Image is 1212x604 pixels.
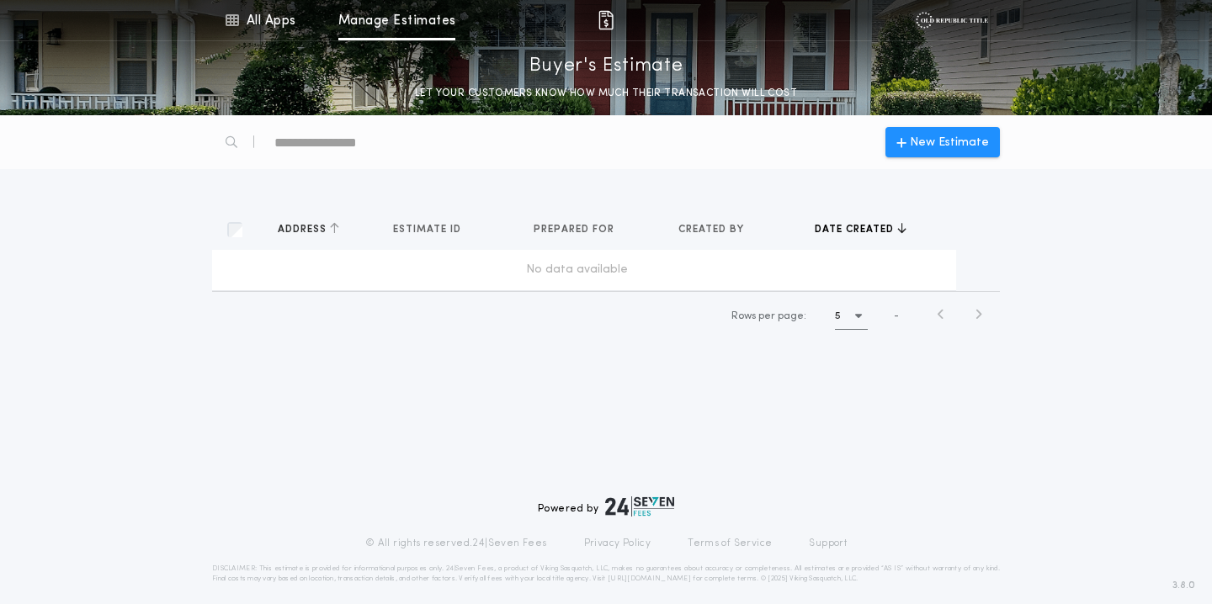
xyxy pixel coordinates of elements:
button: Date created [815,221,906,238]
a: Support [809,537,847,550]
h1: 5 [835,308,841,325]
button: New Estimate [885,127,1000,157]
div: Powered by [538,496,674,517]
button: Address [278,221,339,238]
button: 5 [835,303,868,330]
span: New Estimate [910,134,989,151]
img: vs-icon [916,12,987,29]
a: Privacy Policy [584,537,651,550]
span: Date created [815,223,897,236]
span: Created by [678,223,747,236]
p: LET YOUR CUSTOMERS KNOW HOW MUCH THEIR TRANSACTION WILL COST [398,85,814,102]
p: © All rights reserved. 24|Seven Fees [365,537,547,550]
button: Created by [678,221,757,238]
span: Estimate ID [393,223,465,236]
img: img [596,10,616,30]
p: DISCLAIMER: This estimate is provided for informational purposes only. 24|Seven Fees, a product o... [212,564,1000,584]
button: Estimate ID [393,221,474,238]
div: No data available [219,262,936,278]
img: logo [605,496,674,517]
span: - [894,309,899,324]
span: Rows per page: [731,311,806,321]
a: [URL][DOMAIN_NAME] [608,575,691,582]
span: Address [278,223,330,236]
span: Prepared for [534,223,618,236]
a: Terms of Service [688,537,772,550]
span: 3.8.0 [1172,578,1195,593]
p: Buyer's Estimate [529,53,683,80]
